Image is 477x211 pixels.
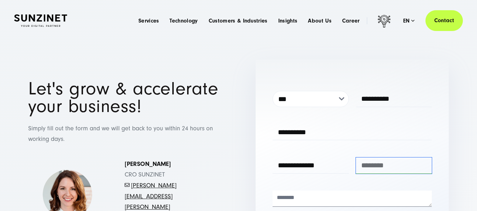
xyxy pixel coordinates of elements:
span: Let's grow & accelerate your business! [28,78,218,117]
a: About Us [308,17,332,24]
a: Career [342,17,360,24]
a: Technology [169,17,198,24]
div: en [403,17,415,24]
img: SUNZINET Full Service Digital Agentur [14,14,67,27]
span: Simply fill out the form and we will get back to you within 24 hours on working days. [28,125,213,143]
a: Services [138,17,159,24]
span: - [130,182,131,189]
a: Contact [425,10,463,31]
a: Insights [278,17,298,24]
a: Customers & Industries [209,17,268,24]
strong: [PERSON_NAME] [125,160,171,168]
